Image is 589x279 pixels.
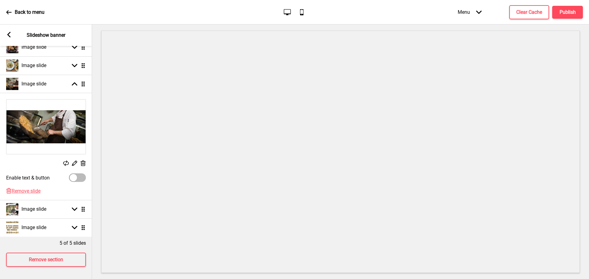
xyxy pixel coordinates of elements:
[29,256,63,263] h4: Remove section
[27,32,65,39] p: Slideshow banner
[21,206,46,213] h4: Image slide
[101,31,580,273] iframe: To enrich screen reader interactions, please activate Accessibility in Grammarly extension settings
[21,224,46,231] h4: Image slide
[452,3,488,21] div: Menu
[516,9,542,16] h4: Clear Cache
[509,5,549,19] button: Clear Cache
[552,6,583,19] button: Publish
[6,4,44,21] a: Back to menu
[60,240,86,247] p: 5 of 5 slides
[6,253,86,267] button: Remove section
[6,175,50,181] label: Enable text & button
[21,44,46,51] h4: Image slide
[21,62,46,69] h4: Image slide
[6,100,86,154] img: Image
[12,188,40,194] span: Remove slide
[15,9,44,16] p: Back to menu
[21,81,46,87] h4: Image slide
[560,9,576,16] h4: Publish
